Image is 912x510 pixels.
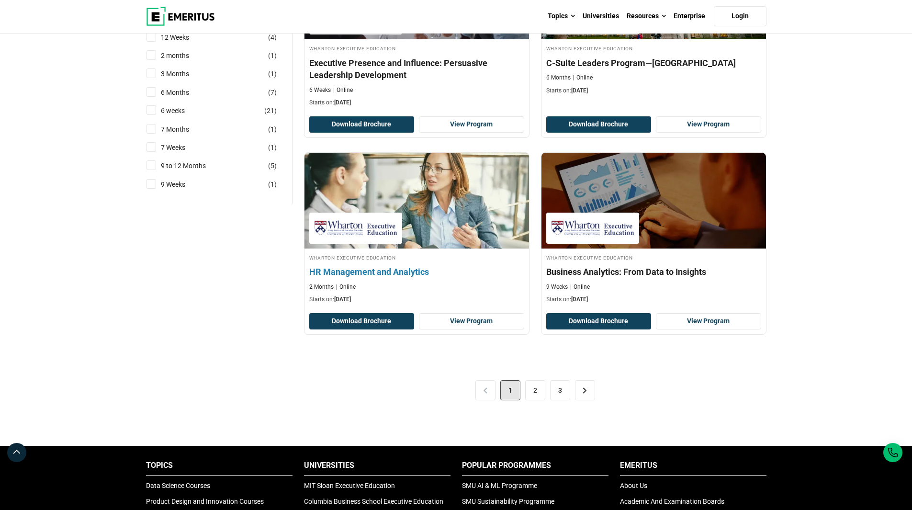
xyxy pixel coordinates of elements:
[268,160,277,171] span: ( )
[620,482,647,489] a: About Us
[334,296,351,303] span: [DATE]
[268,124,277,135] span: ( )
[309,116,415,133] button: Download Brochure
[161,179,204,190] a: 9 Weeks
[161,87,208,98] a: 6 Months
[304,482,395,489] a: MIT Sloan Executive Education
[550,380,570,400] a: 3
[270,125,274,133] span: 1
[573,74,593,82] p: Online
[268,68,277,79] span: ( )
[541,153,766,309] a: Data Science and Analytics Course by Wharton Executive Education - October 30, 2025 Wharton Execu...
[656,313,761,329] a: View Program
[267,107,274,114] span: 21
[270,162,274,170] span: 5
[546,57,761,69] h4: C-Suite Leaders Program—[GEOGRAPHIC_DATA]
[309,295,524,304] p: Starts on:
[656,116,761,133] a: View Program
[161,160,225,171] a: 9 to 12 Months
[146,498,264,505] a: Product Design and Innovation Courses
[270,181,274,188] span: 1
[304,153,529,309] a: Human Resources Course by Wharton Executive Education - October 30, 2025 Wharton Executive Educat...
[333,86,353,94] p: Online
[161,50,208,61] a: 2 months
[309,86,331,94] p: 6 Weeks
[334,99,351,106] span: [DATE]
[525,380,545,400] a: 2
[270,70,274,78] span: 1
[161,32,208,43] a: 12 Weeks
[309,44,524,52] h4: Wharton Executive Education
[309,313,415,329] button: Download Brochure
[161,124,208,135] a: 7 Months
[500,380,520,400] span: 1
[161,68,208,79] a: 3 Months
[462,498,554,505] a: SMU Sustainability Programme
[546,313,652,329] button: Download Brochure
[546,44,761,52] h4: Wharton Executive Education
[268,87,277,98] span: ( )
[293,148,540,253] img: HR Management and Analytics | Online Human Resources Course
[541,153,766,249] img: Business Analytics: From Data to Insights | Online Data Science and Analytics Course
[304,498,443,505] a: Columbia Business School Executive Education
[268,32,277,43] span: ( )
[161,142,204,153] a: 7 Weeks
[419,116,524,133] a: View Program
[309,266,524,278] h4: HR Management and Analytics
[570,283,590,291] p: Online
[314,217,397,239] img: Wharton Executive Education
[546,87,761,95] p: Starts on:
[551,217,634,239] img: Wharton Executive Education
[270,89,274,96] span: 7
[620,498,724,505] a: Academic And Examination Boards
[336,283,356,291] p: Online
[546,116,652,133] button: Download Brochure
[546,295,761,304] p: Starts on:
[309,99,524,107] p: Starts on:
[546,283,568,291] p: 9 Weeks
[309,57,524,81] h4: Executive Presence and Influence: Persuasive Leadership Development
[546,266,761,278] h4: Business Analytics: From Data to Insights
[571,87,588,94] span: [DATE]
[146,482,210,489] a: Data Science Courses
[270,34,274,41] span: 4
[714,6,766,26] a: Login
[268,179,277,190] span: ( )
[270,144,274,151] span: 1
[309,283,334,291] p: 2 Months
[264,105,277,116] span: ( )
[161,105,204,116] a: 6 weeks
[546,253,761,261] h4: Wharton Executive Education
[462,482,537,489] a: SMU AI & ML Programme
[546,74,571,82] p: 6 Months
[268,50,277,61] span: ( )
[419,313,524,329] a: View Program
[309,253,524,261] h4: Wharton Executive Education
[571,296,588,303] span: [DATE]
[268,142,277,153] span: ( )
[270,52,274,59] span: 1
[575,380,595,400] a: >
